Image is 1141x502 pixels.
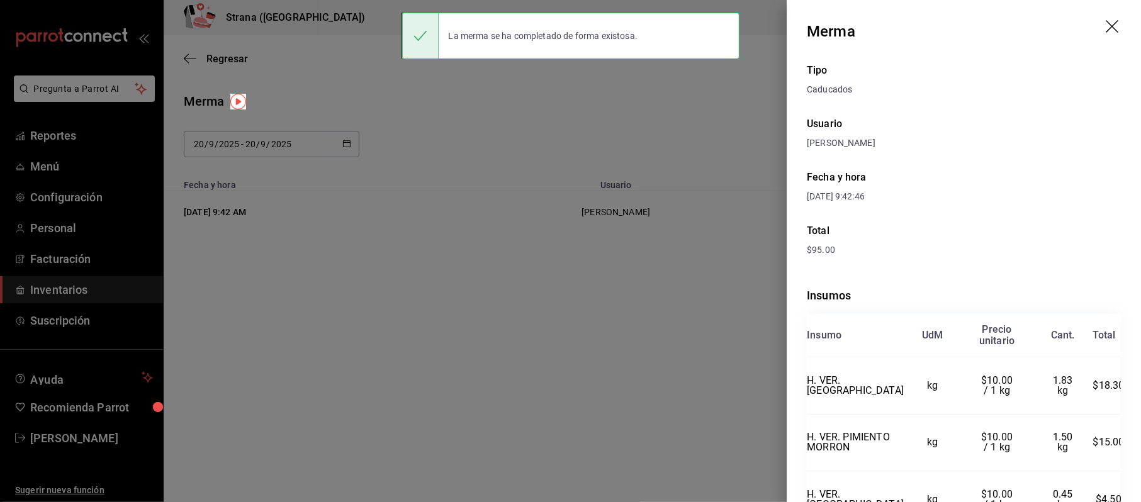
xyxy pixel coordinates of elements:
[1093,436,1124,448] span: $15.00
[979,324,1015,347] div: Precio unitario
[807,137,1121,150] div: [PERSON_NAME]
[807,357,904,415] td: H. VER. [GEOGRAPHIC_DATA]
[1093,379,1124,391] span: $18.30
[922,330,943,341] div: UdM
[1093,330,1115,341] div: Total
[1051,330,1075,341] div: Cant.
[807,83,1121,96] div: Caducados
[904,414,961,471] td: kg
[807,63,1121,78] div: Tipo
[807,245,835,255] span: $95.00
[981,374,1015,396] span: $10.00 / 1 kg
[904,357,961,415] td: kg
[807,116,1121,131] div: Usuario
[1053,431,1076,453] span: 1.50 kg
[807,20,855,43] div: Merma
[807,223,1121,238] div: Total
[807,170,1121,185] div: Fecha y hora
[1053,374,1076,396] span: 1.83 kg
[1106,20,1121,35] button: drag
[981,431,1015,453] span: $10.00 / 1 kg
[807,190,1121,203] div: [DATE] 9:42:46
[439,22,648,50] div: La merma se ha completado de forma existosa.
[807,330,841,341] div: Insumo
[807,287,1121,304] div: Insumos
[230,94,246,109] img: Tooltip marker
[807,414,904,471] td: H. VER. PIMIENTO MORRON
